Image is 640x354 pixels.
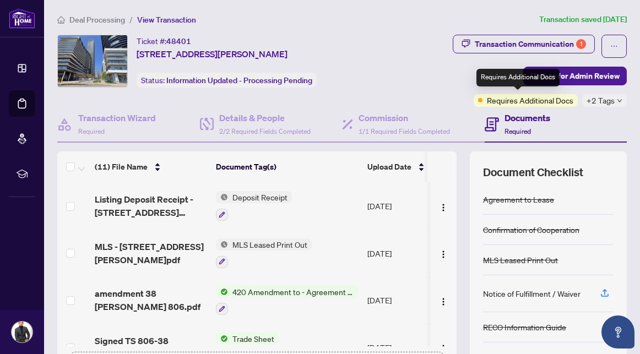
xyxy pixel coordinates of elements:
span: Required [78,127,105,135]
span: MLS - [STREET_ADDRESS][PERSON_NAME]pdf [95,240,207,266]
div: MLS Leased Print Out [483,254,558,266]
span: Information Updated - Processing Pending [166,75,312,85]
span: Update for Admin Review [530,67,620,85]
span: down [617,98,622,104]
div: Status: [137,73,317,88]
h4: Transaction Wizard [78,111,156,124]
button: Update for Admin Review [523,67,627,85]
div: Ticket #: [137,35,191,47]
span: Required [505,127,531,135]
button: Status Icon420 Amendment to - Agreement to Lease - Residential [216,286,359,315]
h4: Details & People [219,111,311,124]
button: Status IconMLS Leased Print Out [216,238,312,268]
span: (11) File Name [95,161,148,173]
span: Requires Additional Docs [487,94,573,106]
img: Profile Icon [12,322,32,342]
th: Document Tag(s) [211,151,363,182]
img: Status Icon [216,286,228,298]
div: RECO Information Guide [483,321,566,333]
img: Status Icon [216,238,228,250]
img: Logo [439,203,448,212]
span: amendment 38 [PERSON_NAME] 806.pdf [95,287,207,313]
td: [DATE] [363,230,438,277]
img: Status Icon [216,333,228,345]
button: Status IconDeposit Receipt [216,191,292,221]
span: Upload Date [367,161,411,173]
img: logo [9,8,35,29]
div: Notice of Fulfillment / Waiver [483,287,581,299]
span: [STREET_ADDRESS][PERSON_NAME] [137,47,288,61]
button: Logo [435,197,452,215]
span: Deposit Receipt [228,191,292,203]
td: [DATE] [363,182,438,230]
button: Open asap [601,315,634,348]
td: [DATE] [363,277,438,324]
h4: Documents [505,111,550,124]
span: Document Checklist [483,165,583,180]
img: Logo [439,250,448,259]
span: Trade Sheet [228,333,279,345]
span: 48401 [166,36,191,46]
button: Logo [435,291,452,309]
div: Agreement to Lease [483,193,554,205]
button: Logo [435,244,452,262]
span: 420 Amendment to - Agreement to Lease - Residential [228,286,359,298]
span: Deal Processing [69,15,125,25]
th: (11) File Name [90,151,211,182]
span: 2/2 Required Fields Completed [219,127,311,135]
div: Requires Additional Docs [476,69,560,86]
span: ellipsis [610,42,618,50]
div: Transaction Communication [475,35,586,53]
span: MLS Leased Print Out [228,238,312,250]
h4: Commission [359,111,450,124]
span: View Transaction [137,15,196,25]
article: Transaction saved [DATE] [539,13,627,26]
span: +2 Tags [587,94,615,107]
div: 1 [576,39,586,49]
th: Upload Date [363,151,438,182]
img: Logo [439,344,448,353]
img: IMG-W12302457_1.jpg [58,35,127,87]
li: / [129,13,133,26]
span: 1/1 Required Fields Completed [359,127,450,135]
button: Transaction Communication1 [453,35,595,53]
div: Confirmation of Cooperation [483,224,579,236]
span: Listing Deposit Receipt - [STREET_ADDRESS][PERSON_NAME]pdf [95,193,207,219]
span: home [57,16,65,24]
img: Logo [439,297,448,306]
img: Status Icon [216,191,228,203]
